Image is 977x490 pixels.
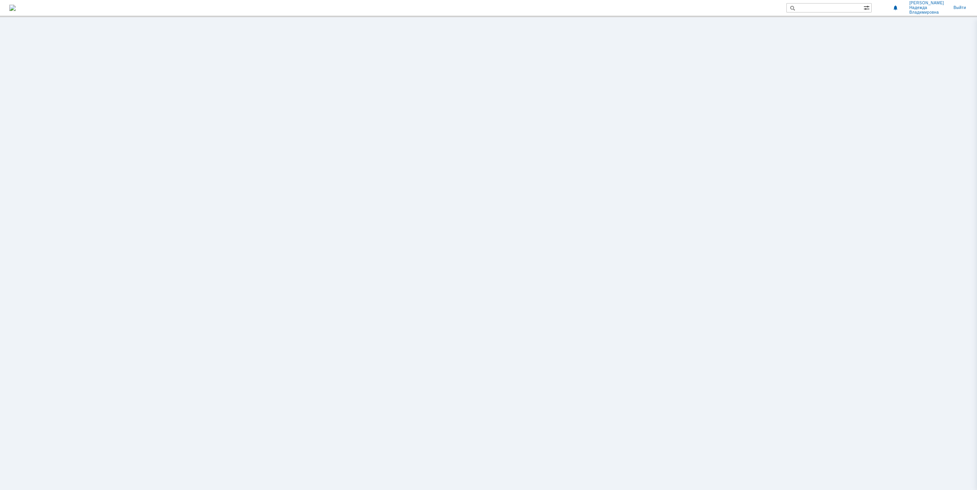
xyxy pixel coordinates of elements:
span: [PERSON_NAME] [909,1,944,5]
a: Перейти на домашнюю страницу [9,5,16,11]
span: Расширенный поиск [863,4,871,11]
img: logo [9,5,16,11]
span: Надежда [909,5,944,10]
span: Владимировна [909,10,944,15]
